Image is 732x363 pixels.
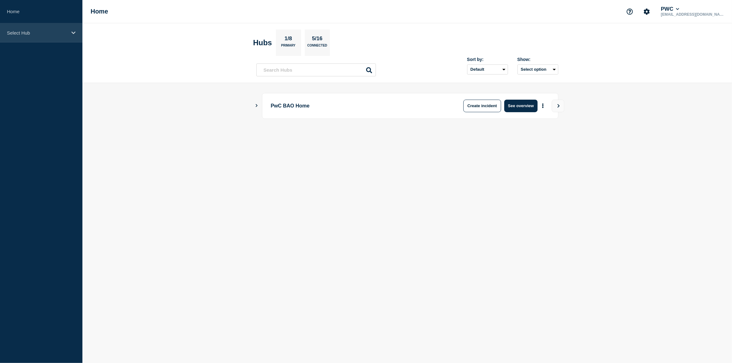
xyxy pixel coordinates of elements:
[7,30,67,36] p: Select Hub
[660,12,725,17] p: [EMAIL_ADDRESS][DOMAIN_NAME]
[504,100,538,112] button: See overview
[640,5,653,18] button: Account settings
[517,57,558,62] div: Show:
[310,36,325,44] p: 5/16
[463,100,501,112] button: Create incident
[539,100,547,112] button: More actions
[623,5,636,18] button: Support
[253,38,272,47] h2: Hubs
[256,63,376,76] input: Search Hubs
[552,100,564,112] button: View
[467,64,508,74] select: Sort by
[660,6,680,12] button: PWC
[281,44,296,50] p: Primary
[467,57,508,62] div: Sort by:
[282,36,294,44] p: 1/8
[517,64,558,74] button: Select option
[255,103,258,108] button: Show Connected Hubs
[91,8,108,15] h1: Home
[271,100,445,112] p: PwC BAO Home
[307,44,327,50] p: Connected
